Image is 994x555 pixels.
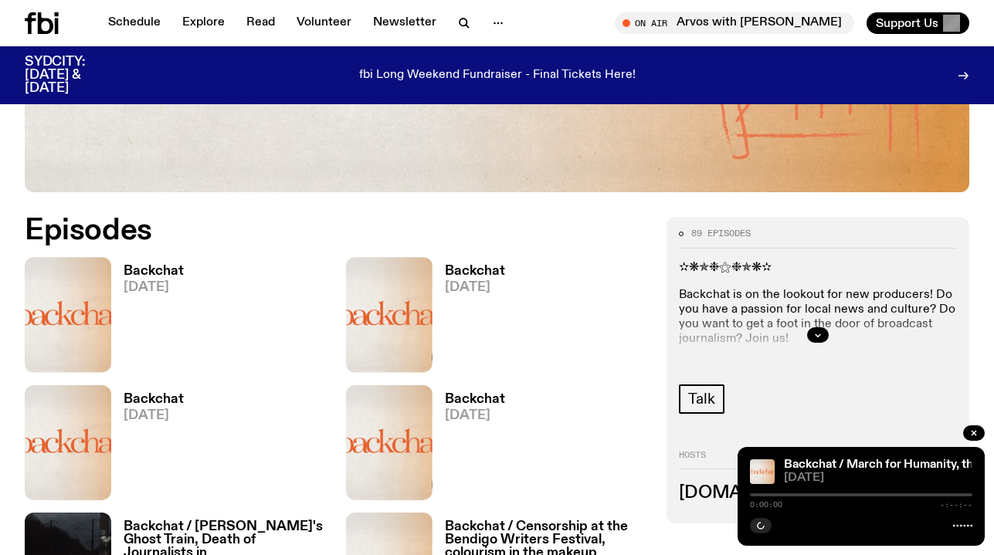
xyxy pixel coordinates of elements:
[867,12,969,34] button: Support Us
[679,261,957,276] p: ✫❋✯❉⚝❉✯❋✫
[445,265,505,278] h3: Backchat
[679,451,957,469] h2: Hosts
[876,16,938,30] span: Support Us
[445,281,505,294] span: [DATE]
[25,217,648,245] h2: Episodes
[679,384,724,414] a: Talk
[445,393,505,406] h3: Backchat
[25,56,124,95] h3: SYDCITY: [DATE] & [DATE]
[940,501,972,509] span: -:--:--
[784,472,972,484] span: [DATE]
[445,409,505,422] span: [DATE]
[287,12,361,34] a: Volunteer
[124,393,184,406] h3: Backchat
[124,409,184,422] span: [DATE]
[111,393,184,500] a: Backchat[DATE]
[433,265,505,372] a: Backchat[DATE]
[679,288,957,347] p: Backchat is on the lookout for new producers! Do you have a passion for local news and culture? D...
[433,393,505,500] a: Backchat[DATE]
[124,281,184,294] span: [DATE]
[615,12,854,34] button: On AirArvos with [PERSON_NAME]
[691,229,751,238] span: 89 episodes
[688,391,714,408] span: Talk
[99,12,170,34] a: Schedule
[750,501,782,509] span: 0:00:00
[124,265,184,278] h3: Backchat
[364,12,446,34] a: Newsletter
[111,265,184,372] a: Backchat[DATE]
[237,12,284,34] a: Read
[359,69,636,83] p: fbi Long Weekend Fundraiser - Final Tickets Here!
[173,12,234,34] a: Explore
[679,485,957,502] h3: [DOMAIN_NAME] presenters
